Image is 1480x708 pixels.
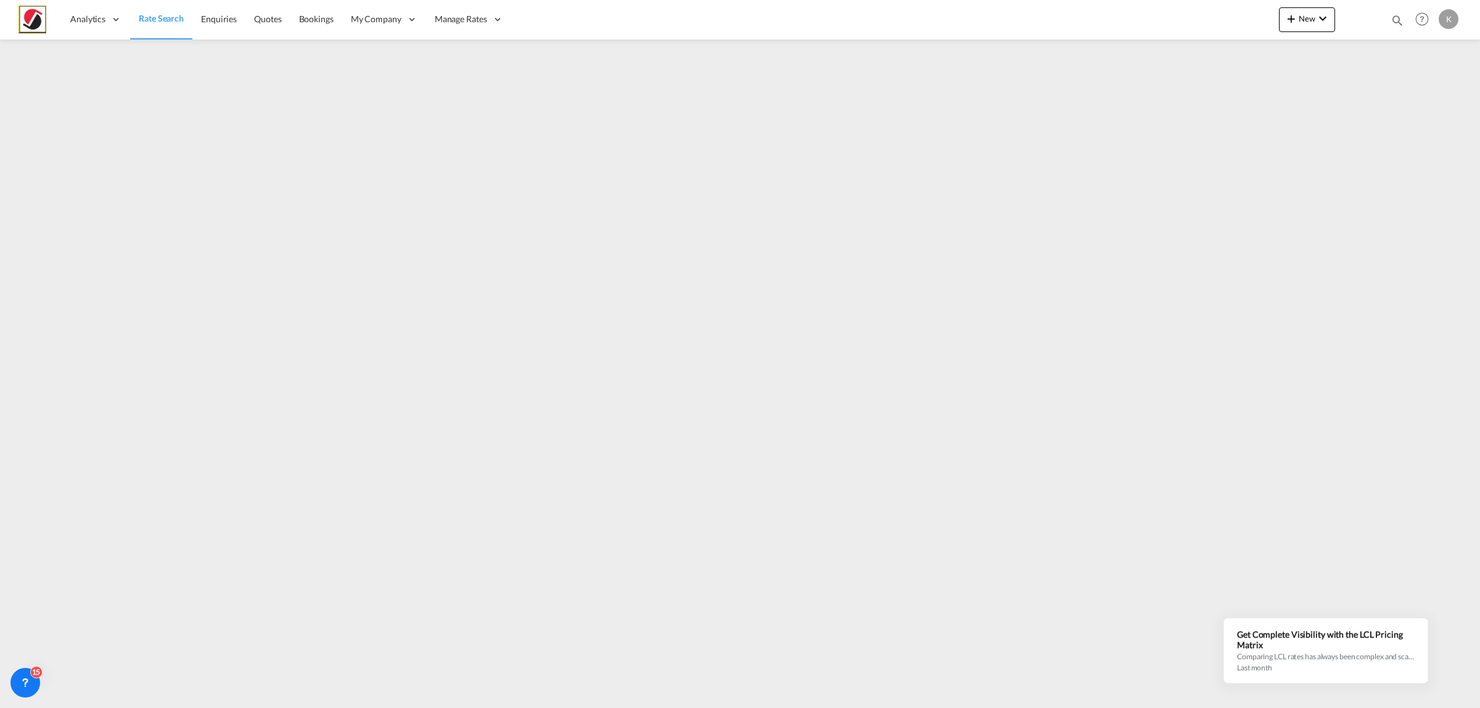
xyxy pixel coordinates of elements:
[1284,11,1299,26] md-icon: icon-plus 400-fg
[435,13,487,25] span: Manage Rates
[254,14,281,24] span: Quotes
[299,14,334,24] span: Bookings
[1439,9,1458,29] div: K
[1412,9,1433,30] span: Help
[1284,14,1330,23] span: New
[1391,14,1404,27] md-icon: icon-magnify
[139,13,184,23] span: Rate Search
[1412,9,1439,31] div: Help
[201,14,237,24] span: Enquiries
[70,13,105,25] span: Analytics
[351,13,401,25] span: My Company
[1279,7,1335,32] button: icon-plus 400-fgNewicon-chevron-down
[1391,14,1404,32] div: icon-magnify
[1315,11,1330,26] md-icon: icon-chevron-down
[18,6,46,33] img: a48b9190ed6d11ed9026135994875d88.jpg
